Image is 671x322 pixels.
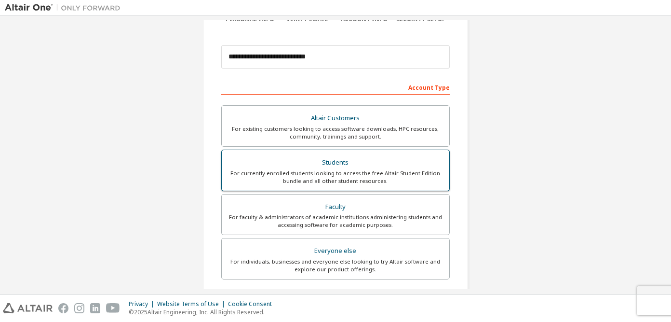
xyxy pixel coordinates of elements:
[3,303,53,313] img: altair_logo.svg
[5,3,125,13] img: Altair One
[157,300,228,308] div: Website Terms of Use
[129,308,278,316] p: © 2025 Altair Engineering, Inc. All Rights Reserved.
[228,169,443,185] div: For currently enrolled students looking to access the free Altair Student Edition bundle and all ...
[74,303,84,313] img: instagram.svg
[106,303,120,313] img: youtube.svg
[228,244,443,258] div: Everyone else
[90,303,100,313] img: linkedin.svg
[228,156,443,169] div: Students
[228,258,443,273] div: For individuals, businesses and everyone else looking to try Altair software and explore our prod...
[58,303,68,313] img: facebook.svg
[228,300,278,308] div: Cookie Consent
[228,125,443,140] div: For existing customers looking to access software downloads, HPC resources, community, trainings ...
[228,200,443,214] div: Faculty
[129,300,157,308] div: Privacy
[228,213,443,229] div: For faculty & administrators of academic institutions administering students and accessing softwa...
[221,79,450,95] div: Account Type
[228,112,443,125] div: Altair Customers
